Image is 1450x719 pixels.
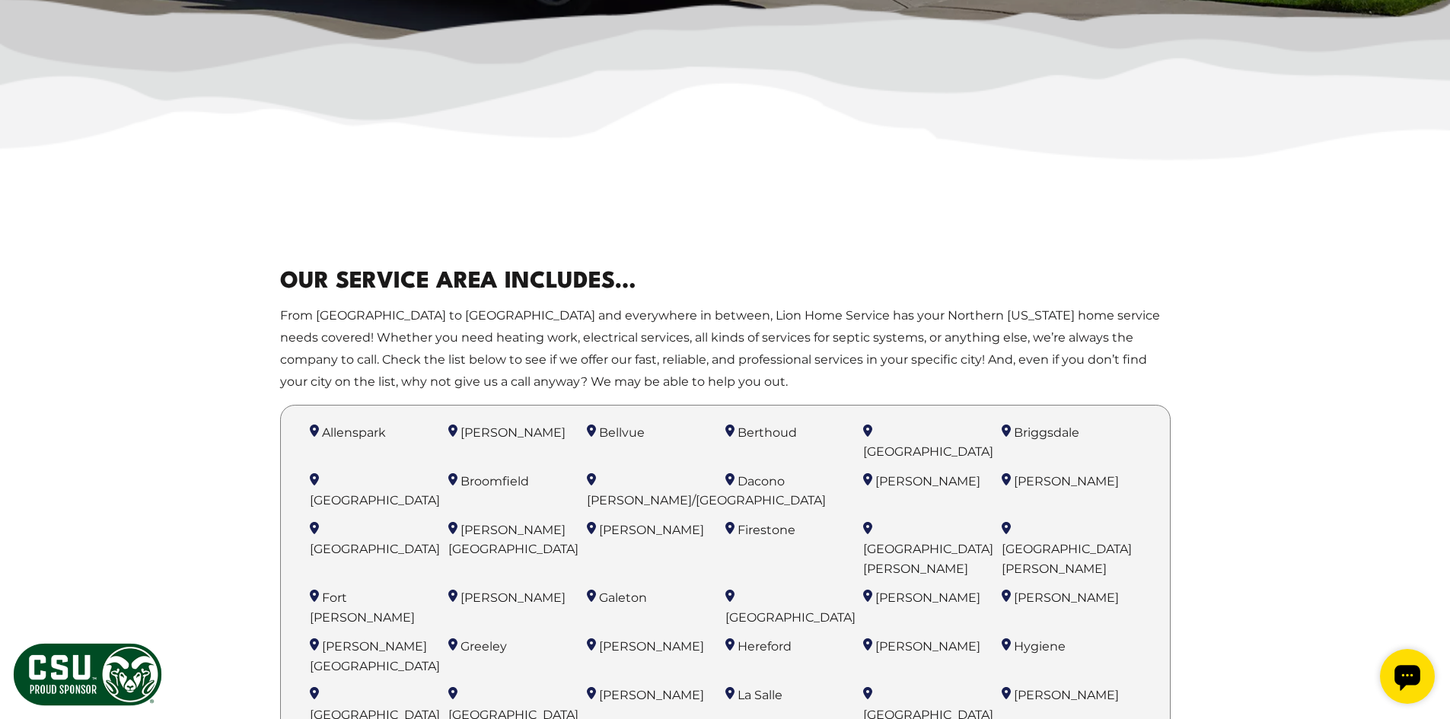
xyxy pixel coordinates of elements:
[863,542,993,576] span: [GEOGRAPHIC_DATA][PERSON_NAME]
[448,523,578,557] span: [PERSON_NAME][GEOGRAPHIC_DATA]
[599,688,704,702] span: [PERSON_NAME]
[738,688,782,702] span: La Salle
[310,639,440,673] span: [PERSON_NAME][GEOGRAPHIC_DATA]
[599,639,704,654] span: [PERSON_NAME]
[1014,639,1066,654] span: Hygiene
[280,266,1171,300] h2: Our service area includes…
[460,474,529,488] span: Broomfield
[1014,688,1119,702] span: [PERSON_NAME]
[310,493,440,507] span: [GEOGRAPHIC_DATA]
[460,590,566,605] span: [PERSON_NAME]
[1014,474,1119,488] span: [PERSON_NAME]
[738,639,792,654] span: Hereford
[738,523,795,537] span: Firestone
[875,639,980,654] span: [PERSON_NAME]
[1014,590,1119,605] span: [PERSON_NAME]
[875,474,980,488] span: [PERSON_NAME]
[6,6,61,61] div: Open chat widget
[738,425,797,440] span: Berthoud
[725,610,856,625] span: [GEOGRAPHIC_DATA]
[599,523,704,537] span: [PERSON_NAME]
[460,425,566,440] span: [PERSON_NAME]
[1002,542,1132,576] span: [GEOGRAPHIC_DATA][PERSON_NAME]
[599,425,645,440] span: Bellvue
[875,590,980,605] span: [PERSON_NAME]
[460,639,507,654] span: Greeley
[280,305,1171,393] p: From [GEOGRAPHIC_DATA] to [GEOGRAPHIC_DATA] and everywhere in between, Lion Home Service has your...
[587,493,826,507] span: [PERSON_NAME]/[GEOGRAPHIC_DATA]
[599,590,647,605] span: Galeton
[738,474,785,488] span: Dacono
[863,444,993,459] span: [GEOGRAPHIC_DATA]
[310,542,440,556] span: [GEOGRAPHIC_DATA]
[11,641,164,708] img: CSU Sponsor Badge
[1014,425,1079,440] span: Briggsdale
[322,425,386,440] span: Allenspark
